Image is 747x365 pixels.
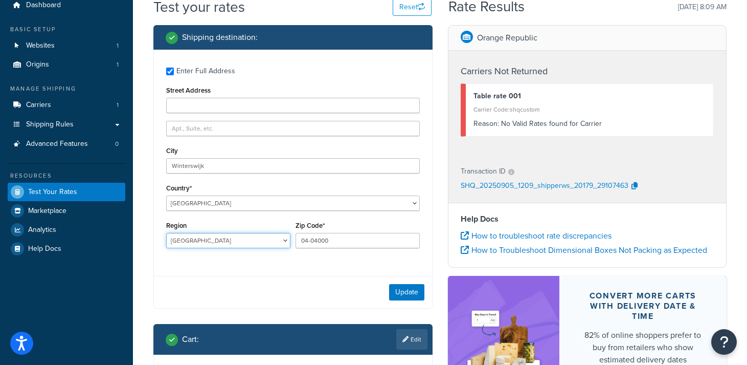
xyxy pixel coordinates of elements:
[26,60,49,69] span: Origins
[473,117,706,131] div: No Valid Rates found for Carrier
[473,89,706,103] div: Table rate 001
[296,222,325,229] label: Zip Code*
[461,179,628,194] p: SHQ_20250905_1209_shipperws_20179_29107463
[8,96,125,115] a: Carriers1
[8,183,125,201] a: Test Your Rates
[461,213,714,225] h4: Help Docs
[166,147,178,155] label: City
[8,221,125,239] a: Analytics
[28,245,61,253] span: Help Docs
[117,101,119,110] span: 1
[8,25,125,34] div: Basic Setup
[166,121,420,136] input: Apt., Suite, etc.
[8,135,125,154] li: Advanced Features
[182,335,199,344] h2: Cart :
[28,207,66,216] span: Marketplace
[166,184,192,192] label: Country*
[461,230,612,242] a: How to troubleshoot rate discrepancies
[473,102,706,117] div: Carrier Code: shqcustom
[8,135,125,154] a: Advanced Features0
[389,284,424,300] button: Update
[26,1,61,10] span: Dashboard
[8,115,125,134] a: Shipping Rules
[8,171,125,180] div: Resources
[473,118,499,129] span: Reason:
[115,140,119,148] span: 0
[396,329,427,350] a: Edit
[176,64,235,78] div: Enter Full Address
[8,240,125,258] a: Help Docs
[8,84,125,93] div: Manage Shipping
[8,96,125,115] li: Carriers
[26,101,51,110] span: Carriers
[8,36,125,55] a: Websites1
[461,65,714,78] h4: Carriers Not Returned
[461,244,707,256] a: How to Troubleshoot Dimensional Boxes Not Packing as Expected
[26,41,55,50] span: Websites
[584,291,702,321] div: Convert more carts with delivery date & time
[461,164,506,179] p: Transaction ID
[28,188,77,197] span: Test Your Rates
[166,87,211,94] label: Street Address
[166,68,174,75] input: Enter Full Address
[117,41,119,50] span: 1
[28,226,56,234] span: Analytics
[8,55,125,74] a: Origins1
[26,140,88,148] span: Advanced Features
[477,31,537,45] p: Orange Republic
[182,33,258,42] h2: Shipping destination :
[166,222,187,229] label: Region
[8,202,125,220] a: Marketplace
[26,120,74,129] span: Shipping Rules
[8,36,125,55] li: Websites
[117,60,119,69] span: 1
[711,329,737,355] button: Open Resource Center
[8,55,125,74] li: Origins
